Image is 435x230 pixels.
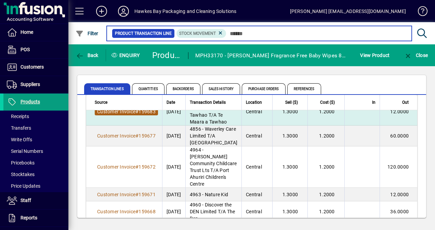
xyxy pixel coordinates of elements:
[21,99,40,104] span: Products
[387,164,409,170] span: 120.0000
[21,47,30,52] span: POS
[390,209,409,214] span: 36.0000
[97,133,135,139] span: Customer Invoice
[7,125,31,131] span: Transfers
[95,208,158,215] a: Customer Invoice#159668
[7,137,32,142] span: Write Offs
[307,146,344,188] td: 1.2000
[106,50,147,61] div: Enquiry
[179,31,216,36] span: Stock movement
[307,126,344,146] td: 1.2000
[3,192,68,209] a: Staff
[84,83,130,94] span: Transaction Lines
[7,114,29,119] span: Receipts
[272,201,307,222] td: 1.3000
[246,209,262,214] span: Central
[76,53,98,58] span: Back
[3,111,68,122] a: Receipts
[95,99,107,106] span: Source
[277,99,304,106] div: Sell ($)
[162,146,185,188] td: [DATE]
[246,133,262,139] span: Central
[167,99,181,106] div: Date
[185,188,241,201] td: 4963 - Nature Kid
[21,29,33,35] span: Home
[7,160,35,166] span: Pricebooks
[76,31,98,36] span: Filter
[95,108,158,115] a: Customer Invoice#159683
[139,192,156,197] span: 159671
[3,24,68,41] a: Home
[320,99,335,106] span: Cost ($)
[246,99,262,106] span: Location
[3,210,68,227] a: Reports
[139,209,156,214] span: 159668
[202,83,240,94] span: Sales History
[3,41,68,58] a: POS
[74,49,100,61] button: Back
[115,30,172,37] span: Product Transaction Line
[246,99,268,106] div: Location
[21,215,37,220] span: Reports
[246,109,262,114] span: Central
[272,126,307,146] td: 1.3000
[185,126,241,146] td: 4856 - Waverley Care Limited T/A [GEOGRAPHIC_DATA]
[68,49,106,61] app-page-header-button: Back
[7,148,43,154] span: Serial Numbers
[372,99,375,106] span: In
[360,50,390,61] span: View Product
[390,133,409,139] span: 60.0000
[162,188,185,201] td: [DATE]
[95,163,158,171] a: Customer Invoice#159672
[390,109,409,114] span: 12.0000
[135,109,139,114] span: #
[135,164,139,170] span: #
[166,83,200,94] span: Backorders
[397,49,435,61] app-page-header-button: Close enquiry
[358,49,391,61] button: View Product
[195,50,348,61] div: MPH33170 - [PERSON_NAME] Fragrance Free Baby Wipes 80pk
[3,169,68,180] a: Stocktakes
[21,198,31,203] span: Staff
[272,188,307,201] td: 1.3000
[246,192,262,197] span: Central
[185,98,241,126] td: 4969 - Te Kohanga Reo o te Maara A Tawhao T/A Te Maara a Tawhao
[7,183,40,189] span: Price Updates
[21,82,40,87] span: Suppliers
[135,192,139,197] span: #
[139,164,156,170] span: 159672
[91,5,113,17] button: Add
[95,132,158,140] a: Customer Invoice#159677
[3,180,68,192] a: Price Updates
[97,192,135,197] span: Customer Invoice
[404,53,428,58] span: Close
[307,201,344,222] td: 1.2000
[139,133,156,139] span: 159677
[95,99,158,106] div: Source
[7,172,35,177] span: Stocktakes
[167,99,175,106] span: Date
[272,146,307,188] td: 1.3000
[307,188,344,201] td: 1.2000
[97,164,135,170] span: Customer Invoice
[3,145,68,157] a: Serial Numbers
[3,59,68,76] a: Customers
[3,134,68,145] a: Write Offs
[185,146,241,188] td: 4964 - [PERSON_NAME] Community Childcare Trust Lts T/A Port Ahuriri Children's Centre
[162,201,185,222] td: [DATE]
[312,99,341,106] div: Cost ($)
[190,99,226,106] span: Transaction Details
[246,164,262,170] span: Central
[134,6,237,17] div: Hawkes Bay Packaging and Cleaning Solutions
[185,201,241,222] td: 4960 - Discover the DEN Limited T/A The Den
[132,83,164,94] span: Quantities
[272,98,307,126] td: 1.3000
[307,98,344,126] td: 1.2000
[402,99,409,106] span: Out
[402,49,430,61] button: Close
[3,157,68,169] a: Pricebooks
[21,64,44,70] span: Customers
[139,109,156,114] span: 159683
[97,209,135,214] span: Customer Invoice
[162,126,185,146] td: [DATE]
